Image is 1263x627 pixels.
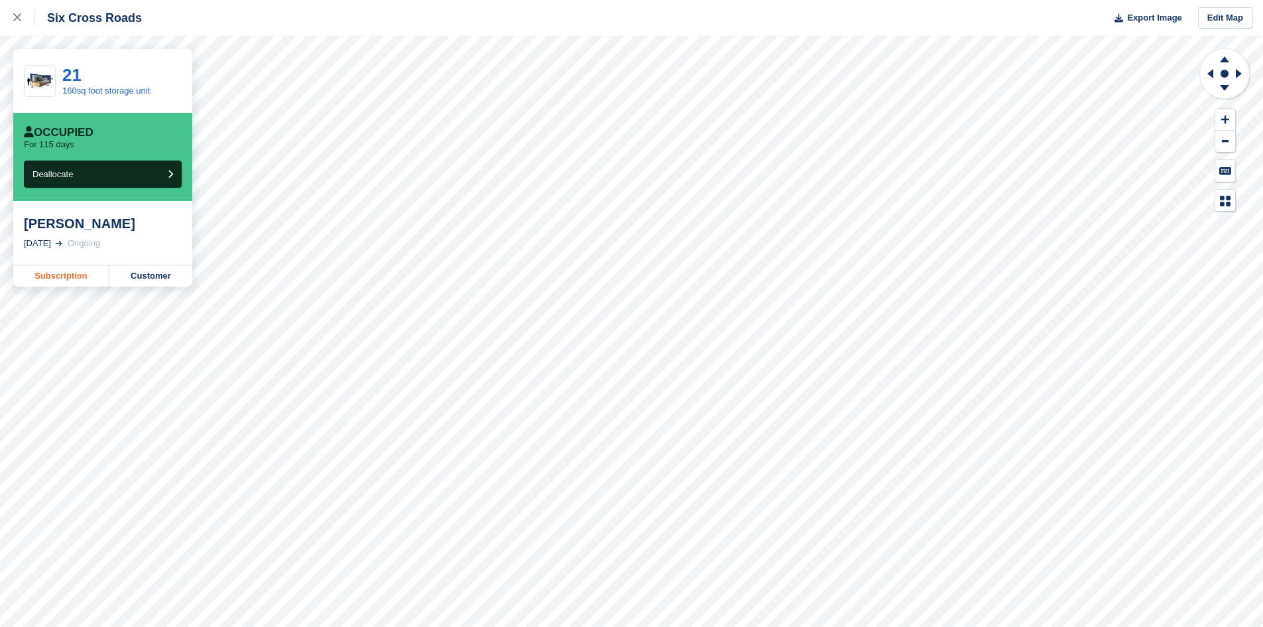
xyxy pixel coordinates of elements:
a: Edit Map [1198,7,1252,29]
a: Customer [109,265,192,287]
div: [PERSON_NAME] [24,216,182,232]
button: Map Legend [1215,190,1235,212]
button: Zoom In [1215,109,1235,131]
img: 20-ft-container.jpg [25,70,55,93]
a: 21 [62,65,82,85]
button: Deallocate [24,161,182,188]
span: Deallocate [32,169,73,179]
a: Subscription [13,265,109,287]
p: For 115 days [24,139,74,150]
button: Keyboard Shortcuts [1215,160,1235,182]
button: Export Image [1107,7,1182,29]
a: 160sq foot storage unit [62,86,150,96]
div: [DATE] [24,237,51,250]
button: Zoom Out [1215,131,1235,153]
span: Export Image [1127,11,1181,25]
div: Ongoing [68,237,100,250]
div: Occupied [24,126,93,139]
div: Six Cross Roads [35,10,142,26]
img: arrow-right-light-icn-cde0832a797a2874e46488d9cf13f60e5c3a73dbe684e267c42b8395dfbc2abf.svg [56,241,62,246]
